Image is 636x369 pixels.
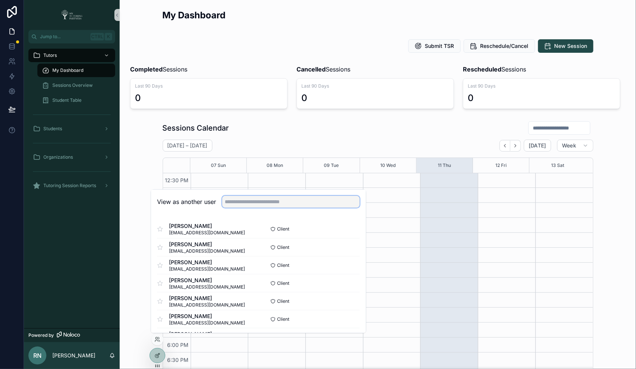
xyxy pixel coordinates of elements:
[59,9,85,21] img: App logo
[166,357,191,363] span: 6:30 PM
[324,158,339,173] button: 09 Tue
[52,67,83,73] span: My Dashboard
[24,43,120,202] div: scrollable content
[52,82,93,88] span: Sessions Overview
[277,298,289,304] span: Client
[33,351,42,360] span: RN
[169,259,245,266] span: [PERSON_NAME]
[28,30,115,43] button: Jump to...CtrlK
[277,226,289,232] span: Client
[169,312,245,320] span: [PERSON_NAME]
[43,183,96,189] span: Tutoring Session Reports
[463,65,501,73] strong: Rescheduled
[169,241,245,248] span: [PERSON_NAME]
[163,177,191,183] span: 12:30 PM
[464,39,535,53] button: Reschedule/Cancel
[169,277,245,284] span: [PERSON_NAME]
[130,65,163,73] strong: Completed
[135,92,141,104] div: 0
[562,142,576,149] span: Week
[211,158,226,173] button: 07 Sun
[37,94,115,107] a: Student Table
[28,332,54,338] span: Powered by
[468,92,474,104] div: 0
[28,150,115,164] a: Organizations
[297,65,350,74] span: Sessions
[43,52,57,58] span: Tutors
[169,295,245,302] span: [PERSON_NAME]
[169,222,245,230] span: [PERSON_NAME]
[43,154,73,160] span: Organizations
[169,284,245,290] span: [EMAIL_ADDRESS][DOMAIN_NAME]
[524,140,551,152] button: [DATE]
[169,330,245,338] span: [PERSON_NAME]
[500,140,510,152] button: Back
[169,266,245,272] span: [EMAIL_ADDRESS][DOMAIN_NAME]
[130,65,187,74] span: Sessions
[480,42,529,50] span: Reschedule/Cancel
[40,34,87,40] span: Jump to...
[105,34,111,40] span: K
[169,248,245,254] span: [EMAIL_ADDRESS][DOMAIN_NAME]
[157,197,216,206] h2: View as another user
[52,97,82,103] span: Student Table
[135,83,283,89] span: Last 90 Days
[468,83,615,89] span: Last 90 Days
[37,64,115,77] a: My Dashboard
[169,302,245,308] span: [EMAIL_ADDRESS][DOMAIN_NAME]
[163,123,229,133] h1: Sessions Calendar
[24,328,120,342] a: Powered by
[510,140,521,152] button: Next
[438,158,451,173] button: 11 Thu
[90,33,104,40] span: Ctrl
[28,179,115,192] a: Tutoring Session Reports
[43,126,62,132] span: Students
[277,316,289,322] span: Client
[301,83,449,89] span: Last 90 Days
[425,42,454,50] span: Submit TSR
[28,49,115,62] a: Tutors
[380,158,396,173] button: 10 Wed
[163,9,226,21] h2: My Dashboard
[52,352,95,359] p: [PERSON_NAME]
[169,230,245,236] span: [EMAIL_ADDRESS][DOMAIN_NAME]
[557,140,593,152] button: Week
[297,65,326,73] strong: Cancelled
[529,142,546,149] span: [DATE]
[277,244,289,250] span: Client
[554,42,587,50] span: New Session
[277,262,289,268] span: Client
[495,158,507,173] button: 12 Fri
[267,158,283,173] button: 08 Mon
[168,142,208,149] h2: [DATE] – [DATE]
[37,79,115,92] a: Sessions Overview
[408,39,461,53] button: Submit TSR
[169,320,245,326] span: [EMAIL_ADDRESS][DOMAIN_NAME]
[538,39,593,53] button: New Session
[28,122,115,135] a: Students
[463,65,526,74] span: Sessions
[277,280,289,286] span: Client
[551,158,564,173] button: 13 Sat
[301,92,307,104] div: 0
[166,342,191,348] span: 6:00 PM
